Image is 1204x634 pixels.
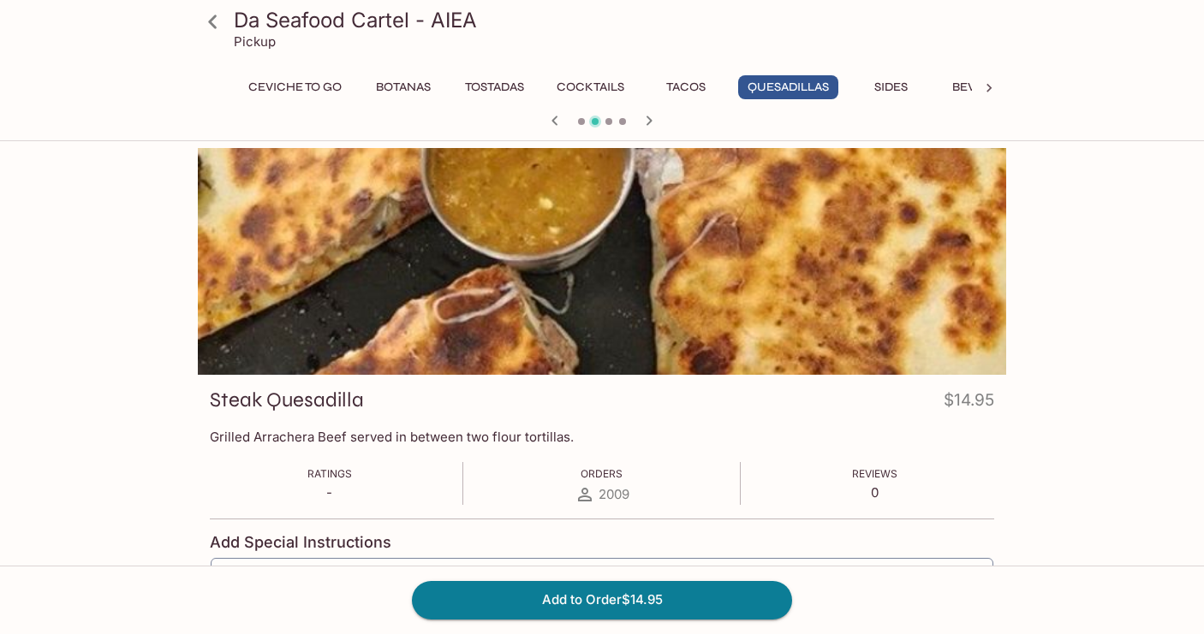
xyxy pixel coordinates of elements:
button: Quesadillas [738,75,838,99]
button: Botanas [365,75,442,99]
span: Orders [581,467,623,480]
p: Grilled Arrachera Beef served in between two flour tortillas. [210,429,994,445]
p: 0 [852,484,897,501]
button: Cocktails [547,75,634,99]
h3: Steak Quesadilla [210,387,364,413]
h4: $14.95 [944,387,994,420]
button: Beverages [943,75,1033,99]
h4: Add Special Instructions [210,533,994,552]
button: Add to Order$14.95 [412,581,792,619]
p: - [307,484,352,501]
span: Reviews [852,467,897,480]
div: Steak Quesadilla [198,148,1006,375]
button: Tostadas [456,75,533,99]
button: Ceviche To Go [239,75,351,99]
p: Pickup [234,33,276,50]
h3: Da Seafood Cartel - AIEA [234,7,999,33]
span: 2009 [599,486,629,502]
span: Ratings [307,467,352,480]
button: Sides [852,75,929,99]
button: Tacos [647,75,724,99]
